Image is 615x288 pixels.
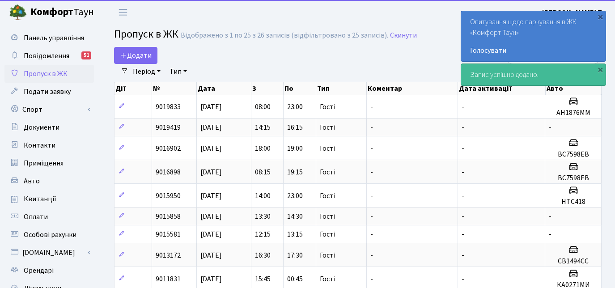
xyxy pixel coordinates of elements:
[4,226,94,244] a: Особові рахунки
[4,154,94,172] a: Приміщення
[24,123,59,132] span: Документи
[596,65,605,74] div: ×
[462,144,464,153] span: -
[370,250,373,260] span: -
[549,212,551,221] span: -
[200,102,222,112] span: [DATE]
[4,172,94,190] a: Авто
[320,231,335,238] span: Гості
[390,31,417,40] a: Скинути
[287,123,303,132] span: 16:15
[200,167,222,177] span: [DATE]
[181,31,388,40] div: Відображено з 1 по 25 з 26 записів (відфільтровано з 25 записів).
[156,167,181,177] span: 9016898
[251,82,284,95] th: З
[4,29,94,47] a: Панель управління
[367,82,458,95] th: Коментар
[152,82,197,95] th: №
[546,82,602,95] th: Авто
[462,212,464,221] span: -
[30,5,73,19] b: Комфорт
[462,250,464,260] span: -
[255,144,271,153] span: 18:00
[24,194,56,204] span: Квитанції
[320,169,335,176] span: Гості
[287,167,303,177] span: 19:15
[24,212,48,222] span: Оплати
[200,250,222,260] span: [DATE]
[24,140,55,150] span: Контакти
[255,102,271,112] span: 08:00
[30,5,94,20] span: Таун
[255,191,271,201] span: 14:00
[24,33,84,43] span: Панель управління
[200,123,222,132] span: [DATE]
[4,208,94,226] a: Оплати
[166,64,191,79] a: Тип
[114,47,157,64] a: Додати
[4,47,94,65] a: Повідомлення51
[200,212,222,221] span: [DATE]
[320,213,335,220] span: Гості
[549,174,598,182] h5: ВС7598ЕВ
[462,274,464,284] span: -
[255,167,271,177] span: 08:15
[549,123,551,132] span: -
[316,82,367,95] th: Тип
[4,83,94,101] a: Подати заявку
[4,101,94,119] a: Спорт
[255,250,271,260] span: 16:30
[114,26,178,42] span: Пропуск в ЖК
[4,119,94,136] a: Документи
[458,82,545,95] th: Дата активації
[549,229,551,239] span: -
[549,257,598,266] h5: СВ1494СС
[287,144,303,153] span: 19:00
[549,198,598,206] h5: HTC418
[370,229,373,239] span: -
[287,274,303,284] span: 00:45
[462,229,464,239] span: -
[81,51,91,59] div: 51
[320,275,335,283] span: Гості
[24,266,54,275] span: Орендарі
[542,8,604,17] b: [PERSON_NAME] П.
[370,102,373,112] span: -
[596,12,605,21] div: ×
[462,191,464,201] span: -
[320,103,335,110] span: Гості
[112,5,134,20] button: Переключити навігацію
[24,230,76,240] span: Особові рахунки
[255,212,271,221] span: 13:30
[287,250,303,260] span: 17:30
[156,102,181,112] span: 9019833
[156,212,181,221] span: 9015858
[156,123,181,132] span: 9019419
[542,7,604,18] a: [PERSON_NAME] П.
[4,244,94,262] a: [DOMAIN_NAME]
[129,64,164,79] a: Період
[255,229,271,239] span: 12:15
[461,11,606,61] div: Опитування щодо паркування в ЖК «Комфорт Таун»
[370,212,373,221] span: -
[320,145,335,152] span: Гості
[24,158,64,168] span: Приміщення
[370,274,373,284] span: -
[462,123,464,132] span: -
[24,176,40,186] span: Авто
[156,274,181,284] span: 9011831
[120,51,152,60] span: Додати
[4,136,94,154] a: Контакти
[320,124,335,131] span: Гості
[255,274,271,284] span: 15:45
[24,69,68,79] span: Пропуск в ЖК
[549,150,598,159] h5: ВС7598ЕВ
[156,144,181,153] span: 9016902
[115,82,152,95] th: Дії
[370,144,373,153] span: -
[287,102,303,112] span: 23:00
[470,45,597,56] a: Голосувати
[156,191,181,201] span: 9015950
[284,82,316,95] th: По
[320,192,335,199] span: Гості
